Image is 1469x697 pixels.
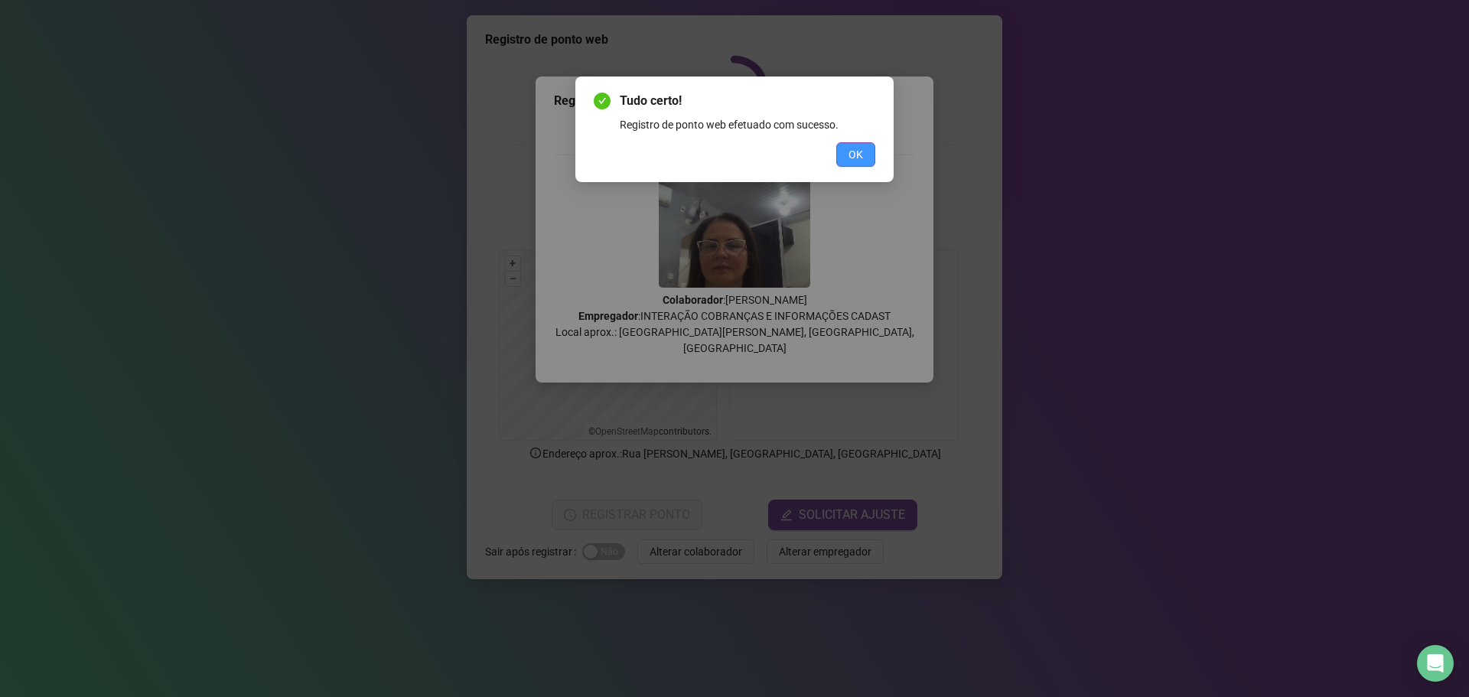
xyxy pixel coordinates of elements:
div: Registro de ponto web efetuado com sucesso. [620,116,875,133]
div: Open Intercom Messenger [1417,645,1454,682]
span: check-circle [594,93,611,109]
span: OK [849,146,863,163]
span: Tudo certo! [620,92,875,110]
button: OK [836,142,875,167]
